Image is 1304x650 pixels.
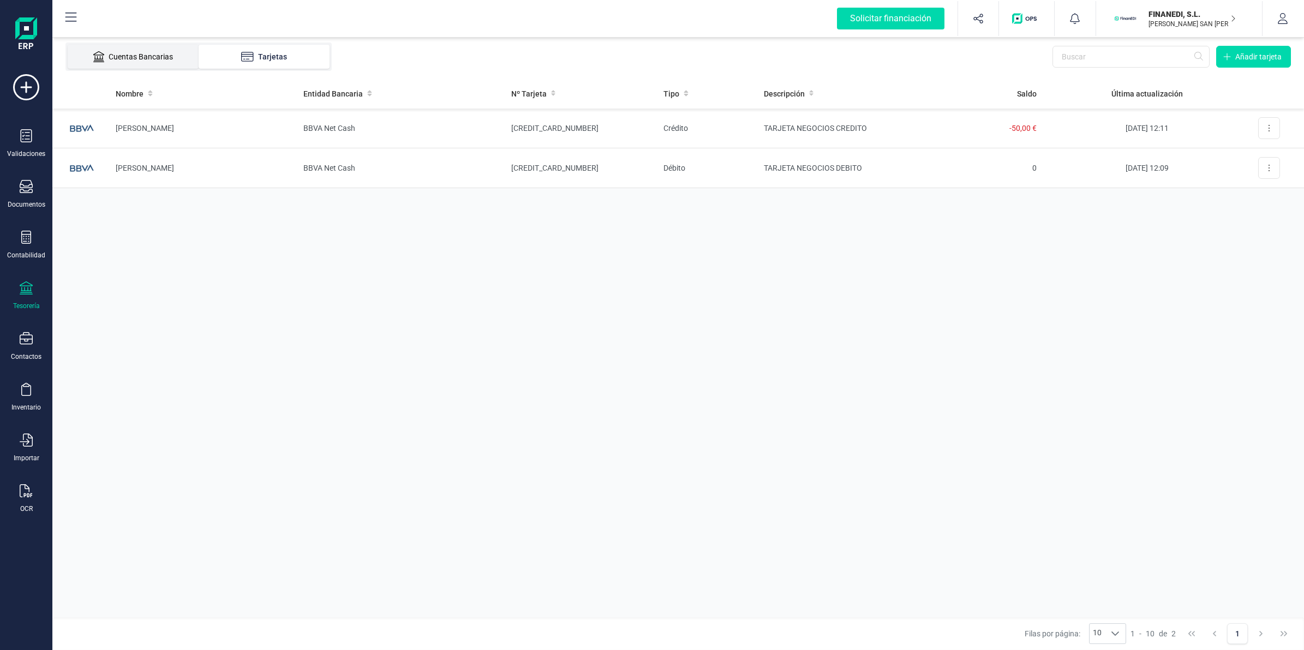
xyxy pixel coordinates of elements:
[764,88,805,99] span: Descripción
[824,1,958,36] button: Solicitar financiación
[1216,46,1291,68] button: Añadir tarjeta
[1227,623,1248,644] button: Page 1
[1012,13,1041,24] img: Logo de OPS
[1181,623,1202,644] button: First Page
[1146,628,1155,639] span: 10
[755,148,920,188] td: TARJETA NEGOCIOS DEBITO
[65,152,98,184] img: Imagen de bbva_emp
[107,148,295,188] td: [PERSON_NAME]
[1006,1,1048,36] button: Logo de OPS
[755,109,920,148] td: TARJETA NEGOCIOS CREDITO
[220,51,308,62] div: Tarjetas
[503,148,655,188] td: [CREDIT_CARD_NUMBER]
[1090,624,1105,643] span: 10
[1126,164,1169,172] span: [DATE] 12:09
[15,17,37,52] img: Logo Finanedi
[1111,88,1183,99] span: Última actualización
[295,109,503,148] td: BBVA Net Cash
[511,88,547,99] span: Nº Tarjeta
[1109,1,1249,36] button: FIFINANEDI, S.L.[PERSON_NAME] SAN [PERSON_NAME]
[655,109,755,148] td: Crédito
[65,112,98,145] img: Imagen de bbva_emp
[1235,51,1282,62] span: Añadir tarjeta
[107,109,295,148] td: [PERSON_NAME]
[1017,88,1037,99] span: Saldo
[1149,20,1236,28] p: [PERSON_NAME] SAN [PERSON_NAME]
[1273,623,1294,644] button: Last Page
[663,88,679,99] span: Tipo
[837,8,944,29] div: Solicitar financiación
[1171,628,1176,639] span: 2
[1130,628,1176,639] div: -
[11,352,41,361] div: Contactos
[13,302,40,310] div: Tesorería
[1114,7,1138,31] img: FI
[503,109,655,148] td: [CREDIT_CARD_NUMBER]
[303,88,363,99] span: Entidad Bancaria
[8,200,45,209] div: Documentos
[295,148,503,188] td: BBVA Net Cash
[1025,623,1126,644] div: Filas por página:
[7,251,45,260] div: Contabilidad
[655,148,755,188] td: Débito
[1130,628,1135,639] span: 1
[1126,124,1169,133] span: [DATE] 12:11
[1149,9,1236,20] p: FINANEDI, S.L.
[920,148,1045,188] td: 0
[7,149,45,158] div: Validaciones
[1009,124,1037,133] span: -50,00 €
[1159,628,1167,639] span: de
[1052,46,1210,68] input: Buscar
[1251,623,1271,644] button: Next Page
[89,51,177,62] div: Cuentas Bancarias
[11,403,41,412] div: Inventario
[20,504,33,513] div: OCR
[116,88,143,99] span: Nombre
[1204,623,1225,644] button: Previous Page
[14,454,39,462] div: Importar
